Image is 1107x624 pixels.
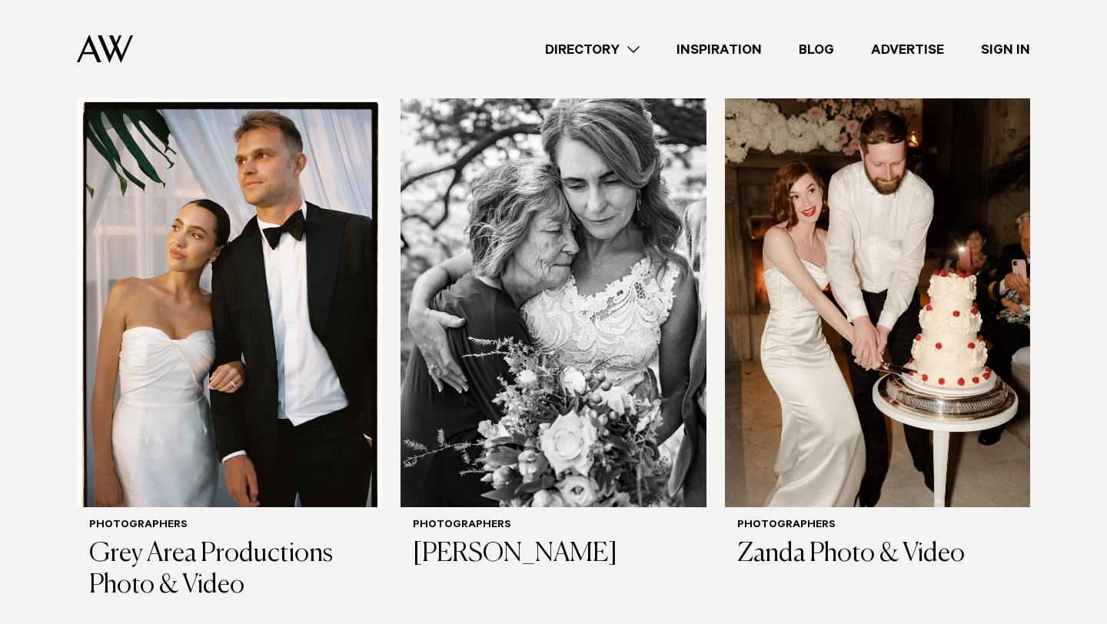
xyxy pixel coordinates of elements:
[725,98,1030,507] img: Auckland Weddings Photographers | Zanda Photo & Video
[89,539,370,602] h3: Grey Area Productions Photo & Video
[658,39,780,60] a: Inspiration
[77,35,133,63] img: Auckland Weddings Logo
[401,98,706,507] img: Auckland Weddings Photographers | Kirsten Summers
[413,539,693,570] h3: [PERSON_NAME]
[737,539,1018,570] h3: Zanda Photo & Video
[725,98,1030,583] a: Auckland Weddings Photographers | Zanda Photo & Video Photographers Zanda Photo & Video
[962,39,1049,60] a: Sign In
[413,519,693,533] h6: Photographers
[77,98,382,613] a: Auckland Weddings Photographers | Grey Area Productions Photo & Video Photographers Grey Area Pro...
[77,98,382,507] img: Auckland Weddings Photographers | Grey Area Productions Photo & Video
[853,39,962,60] a: Advertise
[527,39,658,60] a: Directory
[780,39,853,60] a: Blog
[401,98,706,583] a: Auckland Weddings Photographers | Kirsten Summers Photographers [PERSON_NAME]
[737,519,1018,533] h6: Photographers
[89,519,370,533] h6: Photographers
